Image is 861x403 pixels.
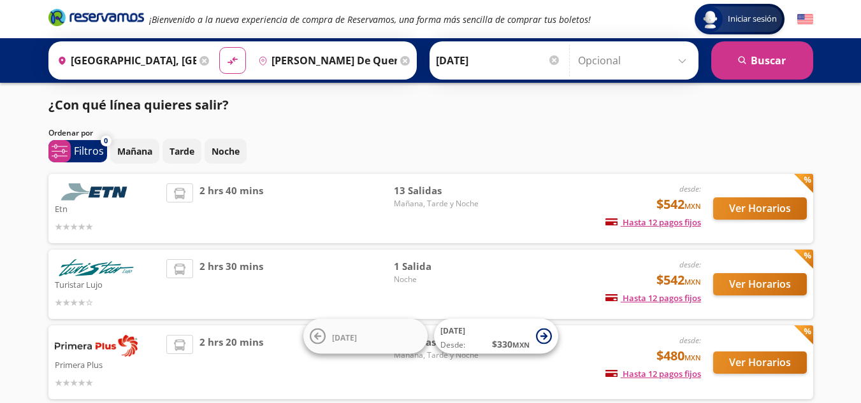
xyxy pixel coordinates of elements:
input: Buscar Destino [253,45,397,76]
p: Filtros [74,143,104,159]
span: 2 hrs 30 mins [199,259,263,309]
button: [DATE] [303,319,428,354]
button: Mañana [110,139,159,164]
span: Mañana, Tarde y Noche [394,198,483,209]
span: Hasta 12 pagos fijos [605,216,701,228]
p: Primera Plus [55,357,161,372]
input: Opcional [578,45,692,76]
em: desde: [679,183,701,194]
small: MXN [684,201,701,211]
button: Ver Horarios [713,351,807,374]
span: 13 Salidas [394,183,483,198]
span: $ 330 [492,337,530,351]
small: MXN [512,340,530,350]
span: $480 [656,346,701,365]
small: MXN [684,353,701,362]
span: 1 Salida [394,259,483,274]
p: Ordenar por [48,127,93,139]
p: Turistar Lujo [55,276,161,292]
span: 2 hrs 40 mins [199,183,263,234]
em: desde: [679,259,701,270]
button: Ver Horarios [713,273,807,295]
button: 0Filtros [48,140,107,162]
button: Ver Horarios [713,197,807,220]
p: ¿Con qué línea quieres salir? [48,95,229,115]
button: [DATE]Desde:$330MXN [434,319,558,354]
small: MXN [684,277,701,286]
span: $542 [656,271,701,290]
button: English [797,11,813,27]
span: [DATE] [440,325,465,336]
span: Hasta 12 pagos fijos [605,368,701,379]
span: 2 hrs 20 mins [199,335,263,390]
span: $542 [656,195,701,214]
button: Noche [205,139,247,164]
em: ¡Bienvenido a la nueva experiencia de compra de Reservamos, una forma más sencilla de comprar tus... [149,13,591,25]
img: Primera Plus [55,335,138,357]
em: desde: [679,335,701,346]
input: Buscar Origen [52,45,196,76]
button: Tarde [163,139,201,164]
p: Mañana [117,145,152,158]
a: Brand Logo [48,8,144,31]
span: Noche [394,274,483,285]
input: Elegir Fecha [436,45,561,76]
span: Iniciar sesión [723,13,782,25]
p: Etn [55,201,161,216]
img: Etn [55,183,138,201]
span: 0 [104,136,108,146]
button: Buscar [711,41,813,80]
span: Desde: [440,339,465,351]
span: Mañana, Tarde y Noche [394,350,483,361]
i: Brand Logo [48,8,144,27]
span: Hasta 12 pagos fijos [605,292,701,304]
span: [DATE] [332,332,357,343]
img: Turistar Lujo [55,259,138,276]
p: Tarde [170,145,194,158]
p: Noche [212,145,240,158]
